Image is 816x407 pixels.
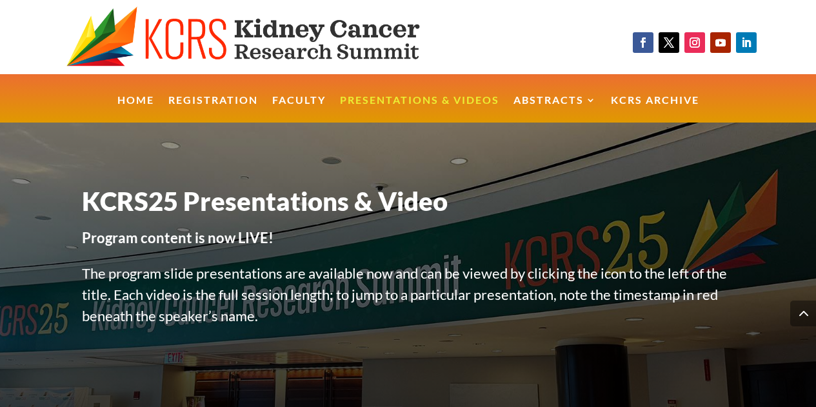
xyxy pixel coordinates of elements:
[272,95,326,123] a: Faculty
[659,32,679,53] a: Follow on X
[117,95,154,123] a: Home
[633,32,653,53] a: Follow on Facebook
[710,32,731,53] a: Follow on Youtube
[340,95,499,123] a: Presentations & Videos
[684,32,705,53] a: Follow on Instagram
[82,229,274,246] strong: Program content is now LIVE!
[66,6,463,68] img: KCRS generic logo wide
[168,95,258,123] a: Registration
[82,263,735,341] p: The program slide presentations are available now and can be viewed by clicking the icon to the l...
[611,95,699,123] a: KCRS Archive
[736,32,757,53] a: Follow on LinkedIn
[513,95,597,123] a: Abstracts
[82,186,448,217] span: KCRS25 Presentations & Video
